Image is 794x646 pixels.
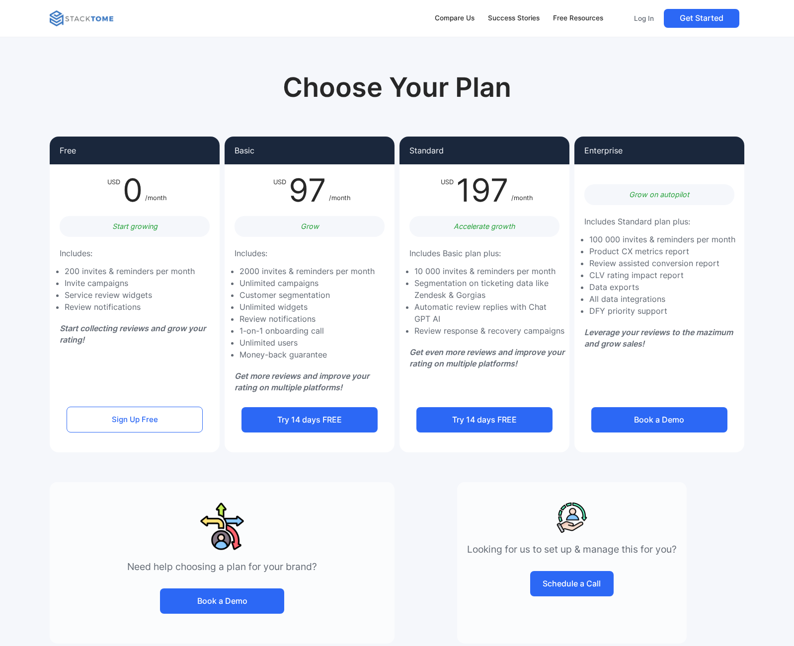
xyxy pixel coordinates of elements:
li: Data exports [589,281,735,293]
li: All data integrations [589,293,735,305]
a: Try 14 days FREE [416,407,553,432]
li: Segmentation on ticketing data like Zendesk & Gorgias [414,277,564,301]
p: Basic [235,146,254,154]
p: Log In [634,14,654,23]
em: Get more reviews and improve your rating on multiple platforms! [235,371,369,392]
a: Log In [628,9,660,28]
a: Book a Demo [160,588,284,614]
em: Start growing [112,222,158,230]
p: Standard [409,146,444,154]
li: Product CX metrics report [589,245,735,257]
em: Start collecting reviews and grow your rating! [60,323,206,344]
li: 200 invites & reminders per month [65,265,195,277]
div: /month [511,174,533,206]
em: Grow [301,222,319,230]
p: Includes: [60,247,92,260]
div: Success Stories [488,13,540,24]
li: 1-on-1 onboarding call [239,325,375,337]
div: 97 [286,174,329,206]
li: Customer segmentation [239,289,375,301]
li: 2000 invites & reminders per month [239,265,375,277]
a: Success Stories [483,8,545,29]
em: Grow on autopilot [629,190,689,199]
p: Need help choosing a plan for your brand? [60,561,385,574]
a: Compare Us [430,8,479,29]
a: Get Started [664,9,739,28]
em: Accelerate growth [454,222,515,230]
div: /month [329,174,351,206]
li: Unlimited campaigns [239,277,375,289]
li: Unlimited users [239,337,375,349]
li: DFY priority support [589,305,735,317]
p: Includes: [235,247,267,260]
li: Service review widgets [65,289,195,301]
li: CLV rating impact report [589,269,735,281]
li: Money-back guarantee [239,349,375,360]
div: 0 [120,174,145,206]
li: Review notifications [65,301,195,313]
li: Review assisted conversion report [589,257,735,269]
li: Unlimited widgets [239,301,375,313]
h1: Choose Your Plan [243,72,551,104]
p: Free [60,146,76,154]
a: Sign Up Free [67,407,203,432]
a: Try 14 days FREE [241,407,378,432]
div: Free Resources [553,13,603,24]
em: Get even more reviews and improve your rating on multiple platforms! [409,347,564,368]
em: Leverage your reviews to the mazimum and grow sales! [584,327,733,348]
li: 100 000 invites & reminders per month [589,233,735,245]
li: Automatic review replies with Chat GPT AI [414,301,564,325]
a: Free Resources [548,8,608,29]
p: Includes Basic plan plus: [409,247,501,260]
a: Schedule a Call [530,571,614,596]
div: /month [145,174,167,206]
div: Compare Us [435,13,475,24]
div: USD [273,174,286,206]
a: Book a Demo [591,407,727,432]
li: 10 000 invites & reminders per month [414,265,564,277]
div: USD [441,174,454,206]
li: Invite campaigns [65,277,195,289]
div: USD [107,174,120,206]
div: 197 [454,174,511,206]
p: Includes Standard plan plus: [584,215,690,228]
li: Review response & recovery campaigns [414,325,564,337]
p: Enterprise [584,146,623,154]
p: Looking for us to set up & manage this for you? [467,543,677,556]
li: Review notifications [239,313,375,325]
